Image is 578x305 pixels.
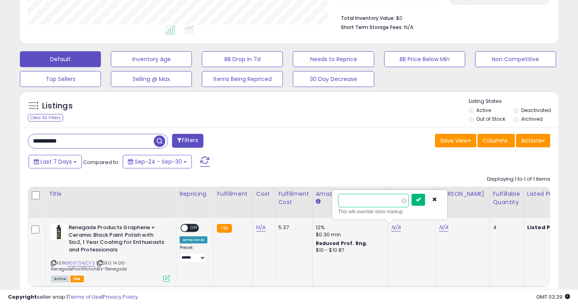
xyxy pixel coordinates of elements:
span: Sep-24 - Sep-30 [135,158,182,166]
div: Title [49,190,173,198]
div: $10 - $10.87 [316,247,382,254]
div: Clear All Filters [28,114,63,122]
a: N/A [256,224,266,232]
h5: Listings [42,100,73,112]
a: N/A [391,224,401,232]
div: seller snap | | [8,293,138,301]
span: FBA [70,276,84,282]
label: Out of Stock [476,116,505,122]
span: Columns [483,137,508,145]
small: FBA [217,224,232,233]
span: N/A [404,23,414,31]
span: Compared to: [83,158,120,166]
div: This will override store markup [338,208,441,216]
button: Default [20,51,101,67]
label: Archived [521,116,543,122]
div: 4 [493,224,518,231]
div: Fulfillment Cost [278,190,309,207]
strong: Copyright [8,293,37,301]
div: Displaying 1 to 1 of 1 items [487,176,550,183]
button: 30 Day Decrease [293,71,374,87]
button: Inventory Age [111,51,192,67]
div: Fulfillment [217,190,249,198]
span: OFF [188,225,201,232]
div: Preset: [180,245,207,263]
button: Selling @ Max [111,71,192,87]
div: Amazon AI [180,236,207,243]
button: Filters [172,134,203,148]
a: Privacy Policy [103,293,138,301]
li: $0 [341,13,544,22]
div: Fulfillable Quantity [493,190,520,207]
div: Amazon Fees [316,190,385,198]
button: BB Price Below Min [384,51,465,67]
span: Last 7 Days [41,158,72,166]
div: Repricing [180,190,210,198]
button: Actions [516,134,550,147]
div: [PERSON_NAME] [439,190,486,198]
button: BB Drop in 7d [202,51,283,67]
b: Renegade Products Graphene + Ceramic Black Paint Polish with Sio2, 1 Year Coating for Enthusiasts... [69,224,165,255]
b: Listed Price: [527,224,563,231]
div: 12% [316,224,382,231]
span: All listings currently available for purchase on Amazon [51,276,69,282]
span: | SKU: 14.06-RenegadePaintPolishBlk-Renegade [51,260,127,272]
button: Non Competitive [475,51,556,67]
small: Amazon Fees. [316,198,321,205]
p: Listing States: [469,98,558,105]
label: Deactivated [521,107,551,114]
b: Short Term Storage Fees: [341,24,403,31]
div: 5.37 [278,224,306,231]
div: ASIN: [51,224,170,281]
b: Reduced Prof. Rng. [316,240,368,247]
button: Items Being Repriced [202,71,283,87]
img: 41rG5DKRYLS._SL40_.jpg [51,224,67,240]
a: B097S4JCY3 [67,260,95,266]
span: 2025-10-8 03:29 GMT [536,293,570,301]
button: Needs to Reprice [293,51,374,67]
b: Total Inventory Value: [341,15,395,21]
button: Sep-24 - Sep-30 [123,155,192,168]
a: N/A [439,224,448,232]
label: Active [476,107,491,114]
button: Columns [477,134,515,147]
div: $0.30 min [316,231,382,238]
button: Last 7 Days [29,155,82,168]
a: Terms of Use [68,293,102,301]
button: Save View [435,134,476,147]
div: Cost [256,190,272,198]
button: Top Sellers [20,71,101,87]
